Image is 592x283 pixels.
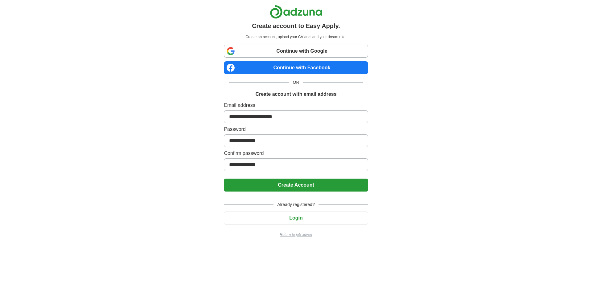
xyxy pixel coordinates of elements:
[224,179,368,192] button: Create Account
[225,34,367,40] p: Create an account, upload your CV and land your dream role.
[224,232,368,237] a: Return to job advert
[224,102,368,109] label: Email address
[273,201,318,208] span: Already registered?
[224,45,368,58] a: Continue with Google
[224,126,368,133] label: Password
[289,79,303,86] span: OR
[224,61,368,74] a: Continue with Facebook
[255,91,336,98] h1: Create account with email address
[252,21,340,30] h1: Create account to Easy Apply.
[224,150,368,157] label: Confirm password
[224,215,368,220] a: Login
[270,5,322,19] img: Adzuna logo
[224,212,368,224] button: Login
